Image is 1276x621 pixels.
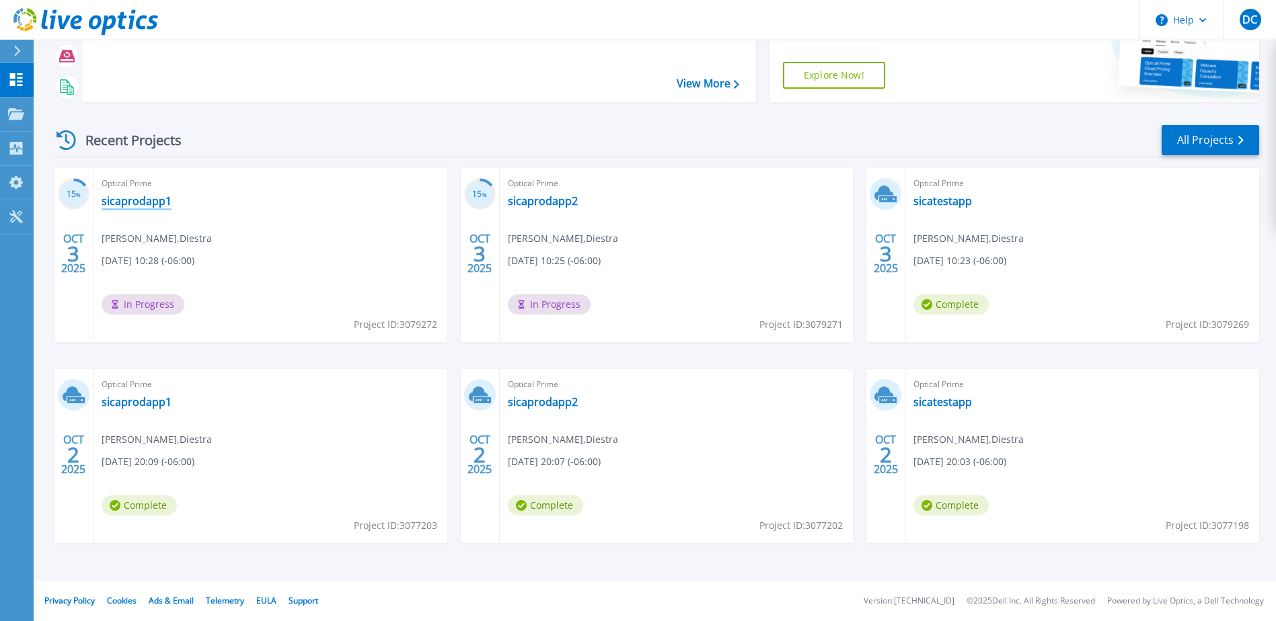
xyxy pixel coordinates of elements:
a: View More [677,77,739,90]
div: OCT 2025 [467,430,492,479]
span: Optical Prime [102,377,439,392]
a: Privacy Policy [44,595,95,606]
span: 2 [474,449,486,460]
span: [PERSON_NAME] , Diestra [913,432,1024,447]
h3: 15 [464,187,496,202]
span: Complete [913,495,989,515]
span: Optical Prime [913,176,1251,191]
a: Support [289,595,318,606]
span: [DATE] 10:25 (-06:00) [508,253,601,268]
span: In Progress [102,294,184,315]
span: 3 [880,248,892,259]
span: [DATE] 20:09 (-06:00) [102,454,194,469]
span: Project ID: 3079269 [1166,317,1249,332]
span: Project ID: 3079272 [354,317,437,332]
a: All Projects [1162,125,1259,155]
span: Project ID: 3079271 [759,317,843,332]
span: [DATE] 20:03 (-06:00) [913,454,1006,469]
h3: 15 [58,187,89,202]
span: Optical Prime [508,176,846,191]
li: Powered by Live Optics, a Dell Technology [1107,597,1264,606]
span: [DATE] 20:07 (-06:00) [508,454,601,469]
span: Project ID: 3077198 [1166,518,1249,533]
span: DC [1242,14,1257,25]
span: Complete [508,495,583,515]
span: [PERSON_NAME] , Diestra [913,231,1024,246]
span: [PERSON_NAME] , Diestra [508,432,618,447]
span: % [76,191,81,198]
div: OCT 2025 [873,430,899,479]
div: OCT 2025 [873,229,899,278]
span: 2 [880,449,892,460]
a: sicaprodapp2 [508,395,578,409]
span: Optical Prime [102,176,439,191]
span: [PERSON_NAME] , Diestra [102,231,212,246]
span: 3 [67,248,79,259]
div: Recent Projects [52,124,200,157]
a: Explore Now! [783,62,885,89]
a: sicaprodapp1 [102,395,172,409]
a: sicaprodapp2 [508,194,578,208]
span: 3 [474,248,486,259]
a: Telemetry [206,595,244,606]
span: Complete [913,294,989,315]
a: sicatestapp [913,395,972,409]
a: EULA [256,595,276,606]
span: Project ID: 3077203 [354,518,437,533]
span: [PERSON_NAME] , Diestra [102,432,212,447]
span: Project ID: 3077202 [759,518,843,533]
li: Version: [TECHNICAL_ID] [864,597,954,606]
span: In Progress [508,294,591,315]
span: 2 [67,449,79,460]
div: OCT 2025 [61,430,86,479]
a: sicatestapp [913,194,972,208]
div: OCT 2025 [467,229,492,278]
li: © 2025 Dell Inc. All Rights Reserved [967,597,1095,606]
a: sicaprodapp1 [102,194,172,208]
span: % [482,191,487,198]
span: Complete [102,495,177,515]
span: Optical Prime [508,377,846,392]
span: [PERSON_NAME] , Diestra [508,231,618,246]
a: Cookies [107,595,137,606]
span: [DATE] 10:28 (-06:00) [102,253,194,268]
div: OCT 2025 [61,229,86,278]
a: Ads & Email [149,595,194,606]
span: Optical Prime [913,377,1251,392]
span: [DATE] 10:23 (-06:00) [913,253,1006,268]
